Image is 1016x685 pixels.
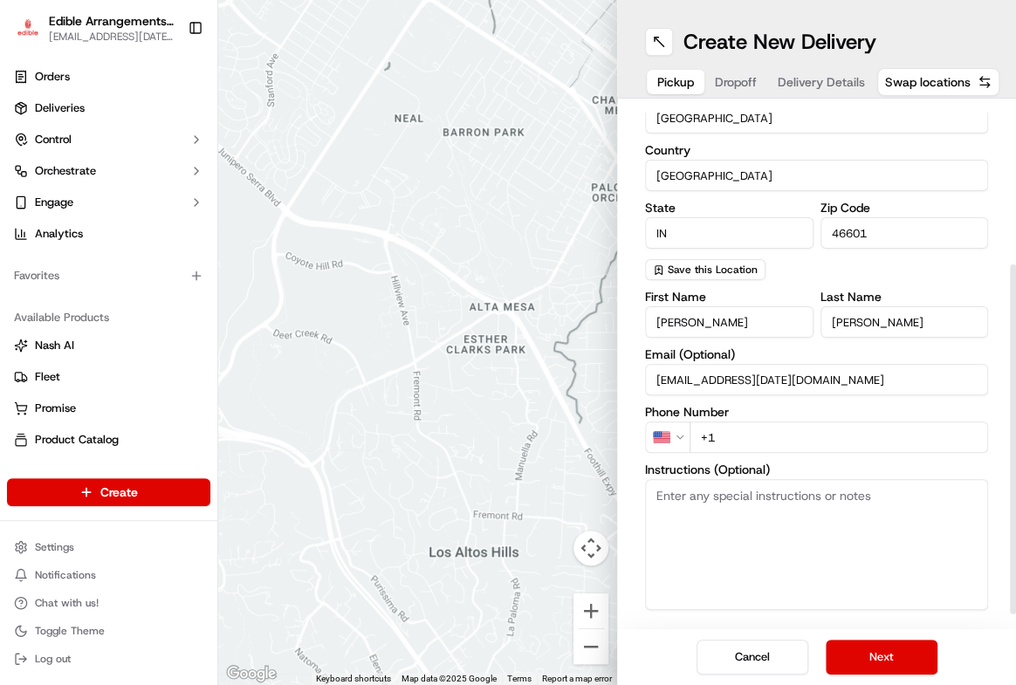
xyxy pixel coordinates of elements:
[14,432,203,448] a: Product Catalog
[35,432,119,448] span: Product Catalog
[645,217,813,249] input: Enter state
[820,291,989,303] label: Last Name
[645,202,813,214] label: State
[35,226,83,242] span: Analytics
[7,126,210,154] button: Control
[297,172,318,193] button: Start new chat
[49,12,174,30] button: Edible Arrangements - [GEOGRAPHIC_DATA], [GEOGRAPHIC_DATA]
[49,30,174,44] button: [EMAIL_ADDRESS][DATE][DOMAIN_NAME]
[690,421,988,453] input: Enter phone number
[7,188,210,216] button: Engage
[820,202,989,214] label: Zip Code
[174,386,211,399] span: Pylon
[17,227,117,241] div: Past conversations
[35,369,60,385] span: Fleet
[7,619,210,643] button: Toggle Theme
[645,463,988,476] label: Instructions (Optional)
[79,184,240,198] div: We're available if you need us!
[14,369,203,385] a: Fleet
[715,73,757,91] span: Dropoff
[189,271,196,284] span: •
[7,563,210,587] button: Notifications
[645,364,988,395] input: Enter email address
[35,271,49,285] img: 1736555255976-a54dd68f-1ca7-489b-9aae-adbdc363a1c4
[778,73,865,91] span: Delivery Details
[7,332,210,360] button: Nash AI
[7,591,210,615] button: Chat with us!
[14,16,42,41] img: Edible Arrangements - South Bend, IN
[7,457,210,485] button: Returns
[573,593,608,628] button: Zoom in
[148,345,161,359] div: 💻
[7,363,210,391] button: Fleet
[645,259,765,280] button: Save this Location
[820,217,989,249] input: Enter zip code
[826,640,937,675] button: Next
[199,271,235,284] span: [DATE]
[17,345,31,359] div: 📗
[79,167,286,184] div: Start new chat
[35,195,73,210] span: Engage
[7,63,210,91] a: Orders
[542,674,612,683] a: Report a map error
[7,535,210,559] button: Settings
[35,343,134,360] span: Knowledge Base
[877,68,999,96] button: Swap locations
[35,69,70,85] span: Orders
[683,28,876,56] h1: Create New Delivery
[645,160,988,191] input: Enter country
[17,70,318,98] p: Welcome 👋
[45,113,314,131] input: Got a question? Start typing here...
[402,674,497,683] span: Map data ©2025 Google
[17,254,45,288] img: Wisdom Oko
[645,144,988,156] label: Country
[35,132,72,147] span: Control
[165,343,280,360] span: API Documentation
[645,306,813,338] input: Enter first name
[573,629,608,664] button: Zoom out
[271,223,318,244] button: See all
[37,167,68,198] img: 8571987876998_91fb9ceb93ad5c398215_72.jpg
[7,220,210,248] a: Analytics
[35,463,74,479] span: Returns
[7,426,210,454] button: Product Catalog
[100,483,138,501] span: Create
[10,336,141,367] a: 📗Knowledge Base
[35,540,74,554] span: Settings
[7,157,210,185] button: Orchestrate
[223,662,280,685] img: Google
[14,338,203,353] a: Nash AI
[141,336,287,367] a: 💻API Documentation
[35,596,99,610] span: Chat with us!
[223,662,280,685] a: Open this area in Google Maps (opens a new window)
[820,306,989,338] input: Enter last name
[17,167,49,198] img: 1736555255976-a54dd68f-1ca7-489b-9aae-adbdc363a1c4
[697,640,808,675] button: Cancel
[573,531,608,565] button: Map camera controls
[17,17,52,52] img: Nash
[14,463,203,479] a: Returns
[35,338,74,353] span: Nash AI
[35,100,85,116] span: Deliveries
[7,394,210,422] button: Promise
[14,401,203,416] a: Promise
[668,263,758,277] span: Save this Location
[645,102,988,134] input: Enter city
[7,647,210,671] button: Log out
[7,304,210,332] div: Available Products
[316,673,391,685] button: Keyboard shortcuts
[645,348,988,360] label: Email (Optional)
[123,385,211,399] a: Powered byPylon
[35,568,96,582] span: Notifications
[507,674,532,683] a: Terms (opens in new tab)
[645,406,988,418] label: Phone Number
[35,401,76,416] span: Promise
[7,94,210,122] a: Deliveries
[7,7,181,49] button: Edible Arrangements - South Bend, INEdible Arrangements - [GEOGRAPHIC_DATA], [GEOGRAPHIC_DATA][EM...
[35,652,71,666] span: Log out
[645,291,813,303] label: First Name
[657,73,694,91] span: Pickup
[7,262,210,290] div: Favorites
